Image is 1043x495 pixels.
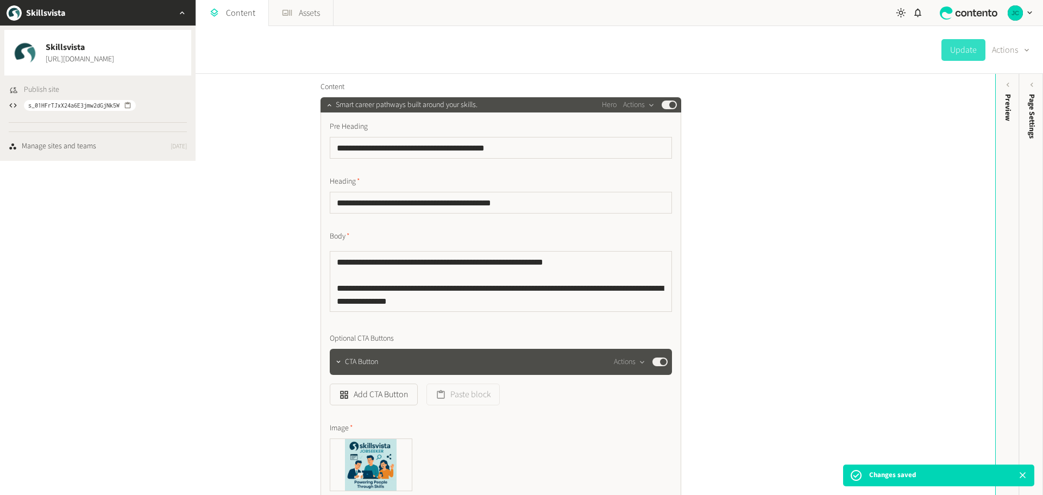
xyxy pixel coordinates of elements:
[336,99,477,111] span: Smart career pathways built around your skills.
[24,84,59,96] span: Publish site
[1026,94,1038,139] span: Page Settings
[330,384,418,405] button: Add CTA Button
[330,333,394,344] span: Optional CTA Buttons
[46,54,114,65] a: [URL][DOMAIN_NAME]
[623,98,655,111] button: Actions
[46,41,114,54] span: Skillsvista
[330,231,350,242] span: Body
[321,82,344,93] span: Content
[330,121,368,133] span: Pre Heading
[614,355,646,368] button: Actions
[171,142,187,152] span: [DATE]
[345,356,378,368] span: CTA Button
[330,176,360,187] span: Heading
[330,423,353,434] span: Image
[1002,94,1014,121] div: Preview
[992,39,1030,61] button: Actions
[11,39,39,67] img: Skillsvista
[7,5,22,21] img: Skillsvista
[9,84,59,96] button: Publish site
[9,141,96,152] a: Manage sites and teams
[602,99,617,111] span: Hero
[26,7,65,20] h2: Skillsvista
[28,101,120,110] span: s_01HFrTJxX24a6E3jmw2dGjNk5W
[1008,5,1023,21] img: Jason Culloty
[330,439,412,491] img: Jobeeker
[24,100,136,111] button: s_01HFrTJxX24a6E3jmw2dGjNk5W
[869,470,916,481] p: Changes saved
[22,141,96,152] div: Manage sites and teams
[426,384,500,405] button: Paste block
[941,39,985,61] button: Update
